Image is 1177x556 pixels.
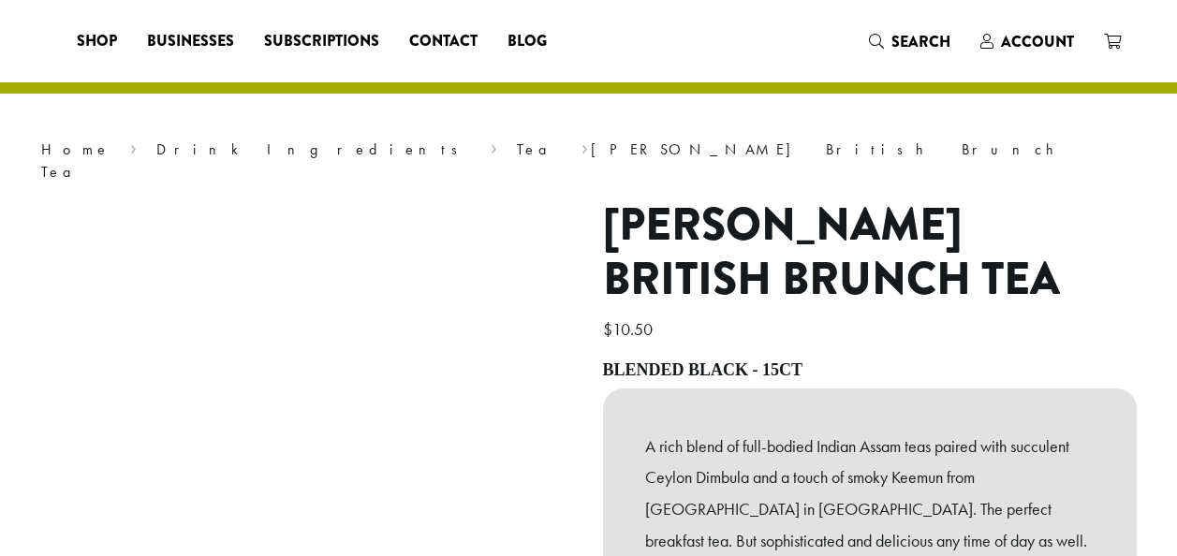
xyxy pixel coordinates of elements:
a: Contact [394,26,493,56]
span: Shop [77,30,117,53]
a: Search [854,26,965,57]
span: Businesses [147,30,234,53]
h1: [PERSON_NAME] British Brunch Tea [603,198,1137,306]
a: Subscriptions [249,26,394,56]
nav: Breadcrumb [41,139,1137,183]
a: Drink Ingredients [156,139,470,159]
bdi: 10.50 [603,318,657,340]
span: › [491,132,497,161]
span: › [130,132,137,161]
span: Search [891,31,950,52]
span: › [581,132,588,161]
a: Blog [493,26,562,56]
a: Businesses [132,26,249,56]
a: Shop [62,26,132,56]
span: $ [603,318,612,340]
span: Subscriptions [264,30,379,53]
span: Account [1001,31,1074,52]
h4: Blended Black - 15ct [603,360,1137,381]
a: Account [965,26,1089,57]
span: Contact [409,30,478,53]
span: Blog [508,30,547,53]
a: Tea [517,139,562,159]
a: Home [41,139,110,159]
